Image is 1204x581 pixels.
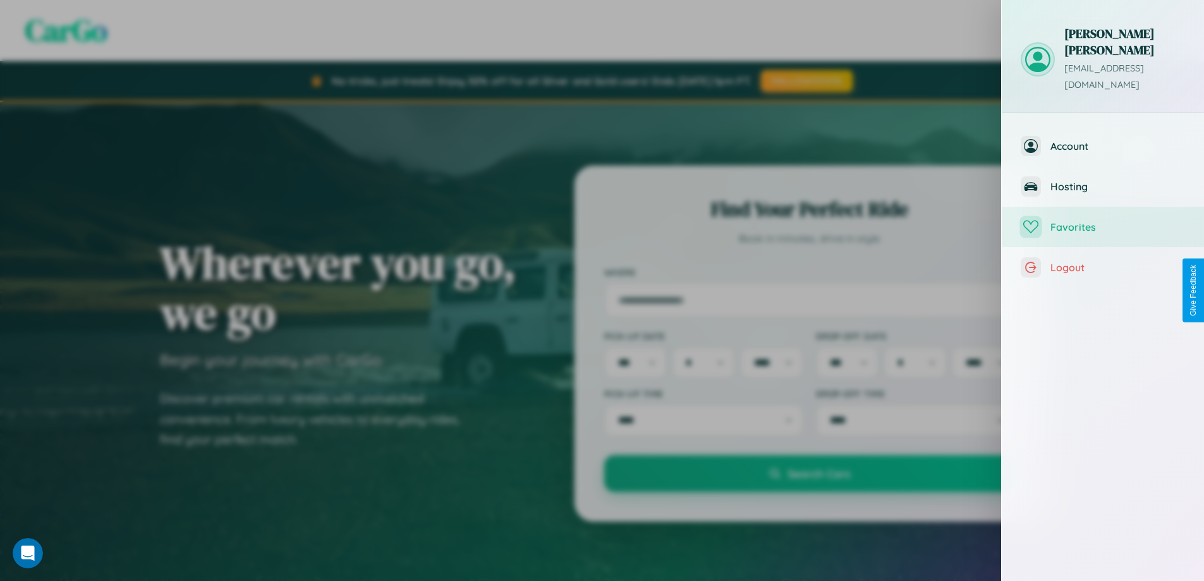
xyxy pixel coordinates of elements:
[13,538,43,568] iframe: Intercom live chat
[1189,265,1198,316] div: Give Feedback
[1050,180,1185,193] span: Hosting
[1064,25,1185,58] h3: [PERSON_NAME] [PERSON_NAME]
[1002,247,1204,288] button: Logout
[1002,166,1204,207] button: Hosting
[1050,221,1185,233] span: Favorites
[1002,207,1204,247] button: Favorites
[1064,61,1185,94] p: [EMAIL_ADDRESS][DOMAIN_NAME]
[1050,261,1185,274] span: Logout
[1050,140,1185,152] span: Account
[1002,126,1204,166] button: Account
